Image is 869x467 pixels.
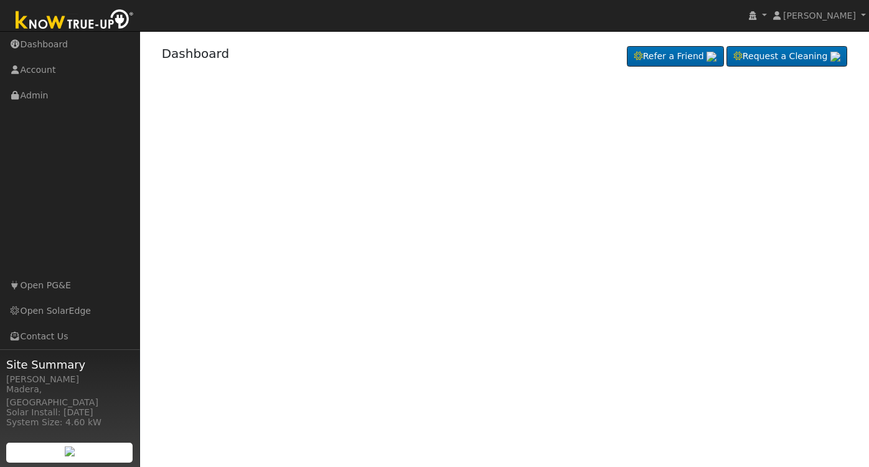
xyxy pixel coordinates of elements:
[9,7,140,35] img: Know True-Up
[6,373,133,386] div: [PERSON_NAME]
[6,416,133,429] div: System Size: 4.60 kW
[6,406,133,419] div: Solar Install: [DATE]
[162,46,230,61] a: Dashboard
[707,52,716,62] img: retrieve
[726,46,847,67] a: Request a Cleaning
[6,356,133,373] span: Site Summary
[627,46,724,67] a: Refer a Friend
[830,52,840,62] img: retrieve
[783,11,856,21] span: [PERSON_NAME]
[6,383,133,409] div: Madera, [GEOGRAPHIC_DATA]
[65,446,75,456] img: retrieve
